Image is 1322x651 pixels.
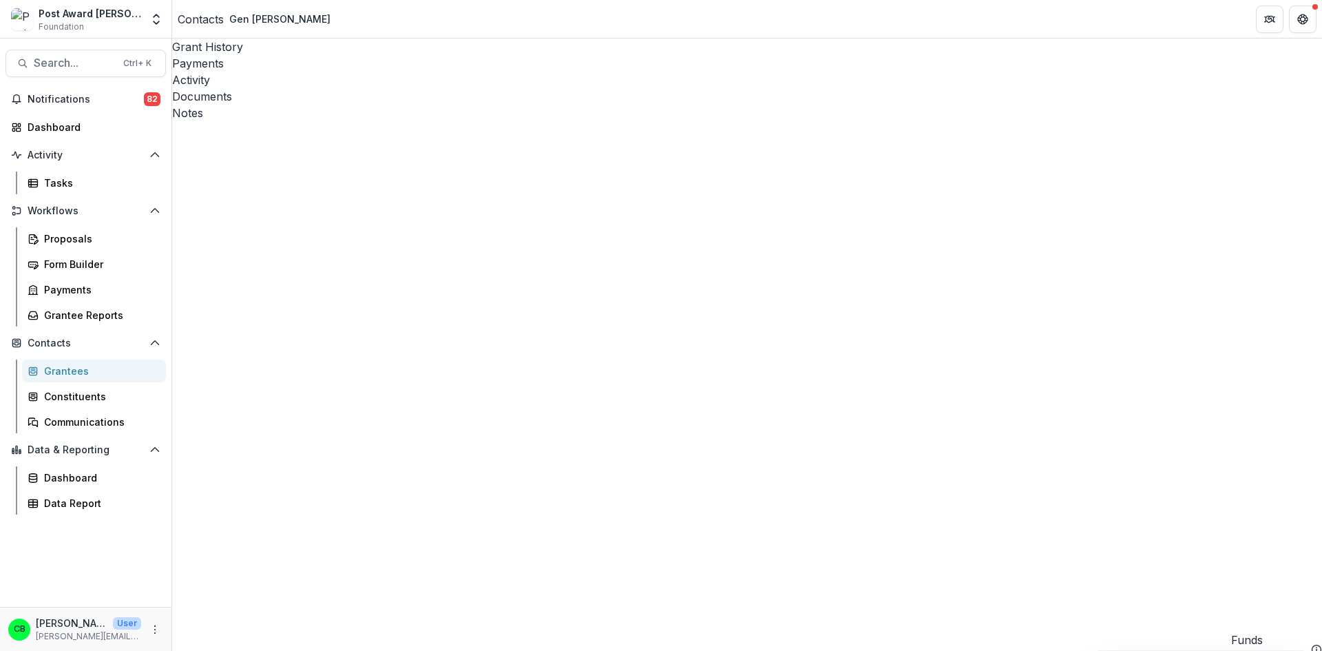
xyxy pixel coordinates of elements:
div: Data Report [44,496,155,510]
div: Payments [44,282,155,297]
div: Ctrl + K [120,56,154,71]
a: Payments [22,278,166,301]
a: Notes [172,105,1322,121]
div: Grantees [44,364,155,378]
a: Form Builder [22,253,166,276]
div: Proposals [44,231,155,246]
span: Activity [28,149,144,161]
span: Search... [34,56,115,70]
a: Dashboard [22,466,166,489]
button: Search... [6,50,166,77]
div: Communications [44,415,155,429]
button: Partners [1256,6,1283,33]
button: Open Contacts [6,332,166,354]
p: [PERSON_NAME] [36,616,107,630]
span: Contacts [28,338,144,349]
a: Activity [172,72,1322,88]
div: Christina Bruno [14,625,25,634]
p: [PERSON_NAME][EMAIL_ADDRESS][PERSON_NAME][DOMAIN_NAME] [36,630,141,643]
button: Get Help [1289,6,1316,33]
button: Open Activity [6,144,166,166]
span: Notifications [28,94,144,105]
a: Data Report [22,492,166,515]
span: Data & Reporting [28,444,144,456]
div: Dashboard [28,120,155,134]
a: Payments [172,55,1322,72]
button: Open entity switcher [147,6,166,33]
a: Tasks [22,172,166,194]
div: Tasks [44,176,155,190]
div: Gen [PERSON_NAME] [229,12,330,26]
a: Dashboard [6,116,166,138]
a: Grant History [172,39,1322,55]
span: Foundation [39,21,84,33]
a: Constituents [22,385,166,408]
nav: breadcrumb [178,9,336,29]
div: Form Builder [44,257,155,271]
a: Grantees [22,360,166,382]
button: More [147,621,163,638]
img: Post Award Jane Coffin Childs Memorial Fund [11,8,33,30]
button: Notifications82 [6,88,166,110]
a: Communications [22,411,166,433]
button: Open Data & Reporting [6,439,166,461]
a: Proposals [22,227,166,250]
a: Documents [172,88,1322,105]
div: Dashboard [44,471,155,485]
div: Constituents [44,389,155,404]
p: User [113,617,141,630]
span: 82 [144,92,160,106]
div: Grantee Reports [44,308,155,322]
a: Contacts [178,11,224,28]
a: Grantee Reports [22,304,166,327]
div: Post Award [PERSON_NAME] Childs Memorial Fund [39,6,141,21]
span: Workflows [28,205,144,217]
button: Open Workflows [6,200,166,222]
